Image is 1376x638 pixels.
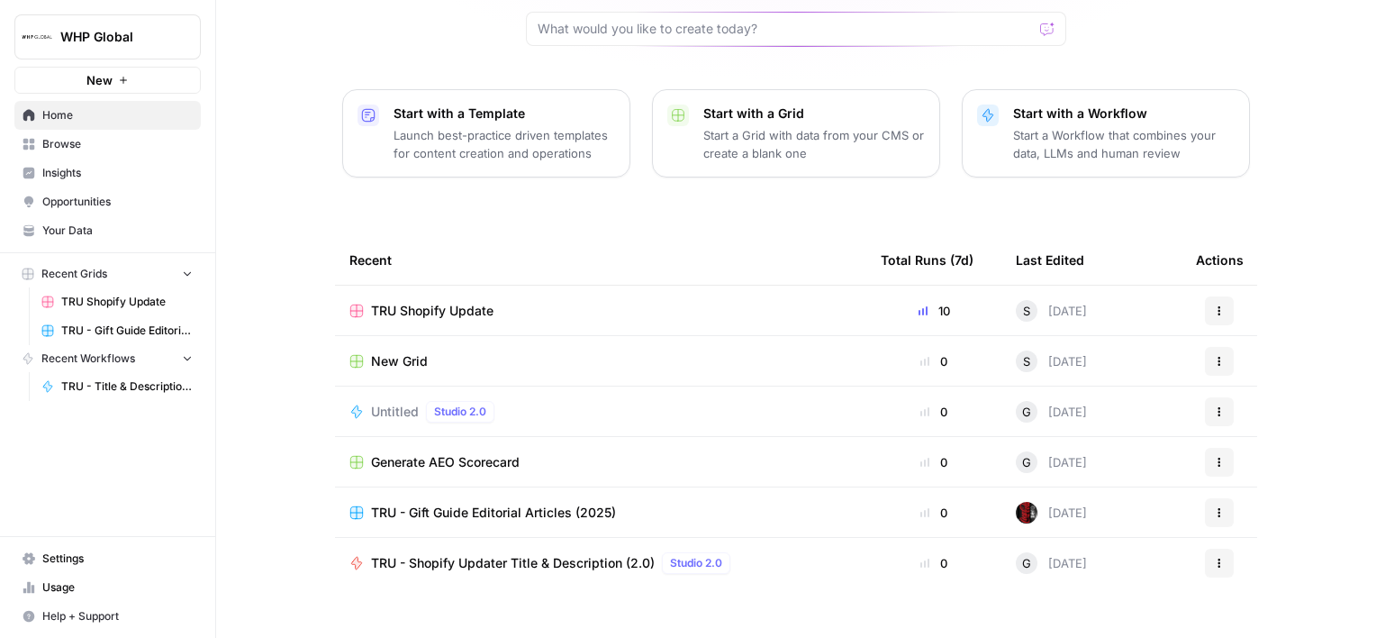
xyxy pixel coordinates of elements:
span: S [1023,352,1030,370]
a: TRU - Shopify Updater Title & Description (2.0)Studio 2.0 [349,552,852,574]
a: Settings [14,544,201,573]
span: Opportunities [42,194,193,210]
a: Usage [14,573,201,602]
span: Generate AEO Scorecard [371,453,520,471]
p: Start with a Workflow [1013,105,1235,123]
div: Last Edited [1016,235,1084,285]
button: Recent Grids [14,260,201,287]
div: [DATE] [1016,552,1087,574]
span: Untitled [371,403,419,421]
a: Opportunities [14,187,201,216]
button: Start with a WorkflowStart a Workflow that combines your data, LLMs and human review [962,89,1250,178]
a: Browse [14,130,201,159]
span: G [1022,554,1031,572]
div: [DATE] [1016,502,1087,524]
button: Workspace: WHP Global [14,14,201,59]
span: Studio 2.0 [434,404,486,420]
span: G [1022,453,1031,471]
a: Your Data [14,216,201,245]
a: TRU - Title & Description Generator [33,372,201,401]
a: TRU - Gift Guide Editorial Articles (2025) [349,504,852,522]
p: Launch best-practice driven templates for content creation and operations [394,126,615,162]
span: S [1023,302,1030,320]
a: TRU Shopify Update [349,302,852,320]
span: Studio 2.0 [670,555,722,571]
a: Insights [14,159,201,187]
span: Your Data [42,223,193,239]
a: Home [14,101,201,130]
span: WHP Global [60,28,169,46]
span: TRU - Shopify Updater Title & Description (2.0) [371,554,655,572]
span: TRU Shopify Update [371,302,493,320]
span: Help + Support [42,608,193,624]
div: [DATE] [1016,300,1087,322]
span: Usage [42,579,193,596]
div: 0 [881,504,987,522]
div: 0 [881,403,987,421]
img: 5th2foo34j8g7yv92a01c26t8wuw [1016,502,1037,524]
div: [DATE] [1016,401,1087,423]
p: Start with a Grid [703,105,925,123]
a: New Grid [349,352,852,370]
button: Help + Support [14,602,201,631]
span: TRU - Title & Description Generator [61,378,193,395]
span: TRU Shopify Update [61,294,193,310]
a: TRU - Gift Guide Editorial Articles (2025) [33,316,201,345]
span: Recent Grids [41,266,107,282]
div: Total Runs (7d) [881,235,973,285]
p: Start with a Template [394,105,615,123]
button: New [14,67,201,94]
div: Actions [1196,235,1244,285]
p: Start a Workflow that combines your data, LLMs and human review [1013,126,1235,162]
button: Recent Workflows [14,345,201,372]
span: Home [42,107,193,123]
div: [DATE] [1016,351,1087,372]
span: TRU - Gift Guide Editorial Articles (2025) [371,504,616,522]
a: TRU Shopify Update [33,287,201,316]
span: TRU - Gift Guide Editorial Articles (2025) [61,323,193,339]
input: What would you like to create today? [538,20,1033,38]
p: Start a Grid with data from your CMS or create a blank one [703,126,925,162]
span: Browse [42,136,193,152]
span: New Grid [371,352,428,370]
a: Generate AEO Scorecard [349,453,852,471]
a: UntitledStudio 2.0 [349,401,852,423]
span: Settings [42,551,193,567]
span: New [86,71,113,89]
span: G [1022,403,1031,421]
div: Recent [349,235,852,285]
div: 10 [881,302,987,320]
div: [DATE] [1016,451,1087,473]
img: WHP Global Logo [21,21,53,53]
div: 0 [881,453,987,471]
button: Start with a GridStart a Grid with data from your CMS or create a blank one [652,89,940,178]
button: Start with a TemplateLaunch best-practice driven templates for content creation and operations [342,89,630,178]
div: 0 [881,352,987,370]
div: 0 [881,554,987,572]
span: Recent Workflows [41,351,135,367]
span: Insights [42,165,193,181]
